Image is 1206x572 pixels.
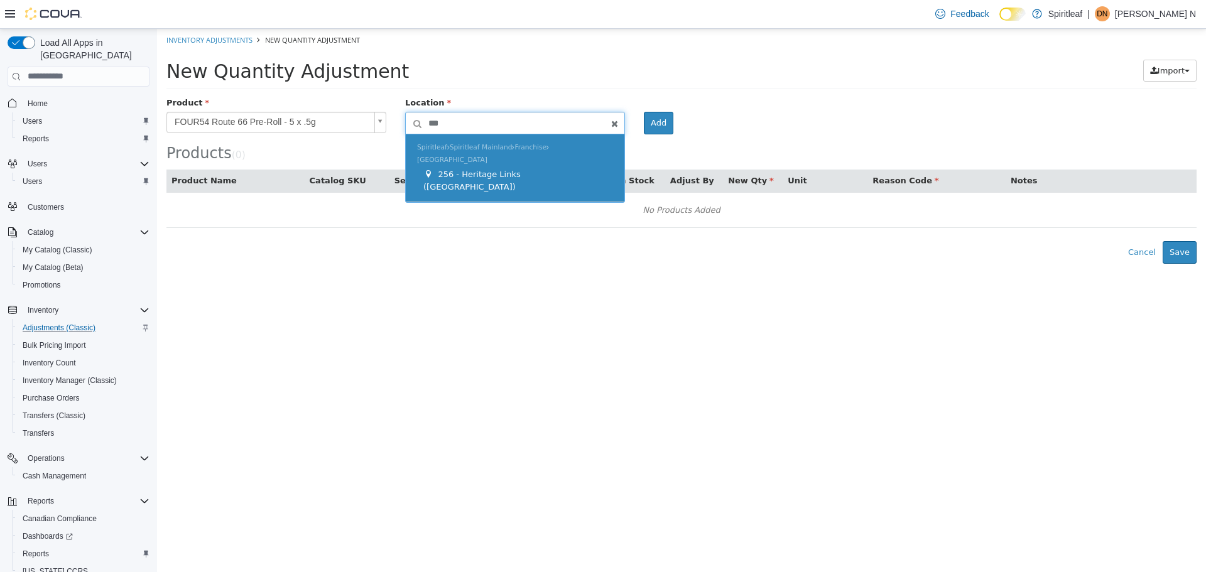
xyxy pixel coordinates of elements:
[18,242,149,257] span: My Catalog (Classic)
[23,451,70,466] button: Operations
[13,130,155,148] button: Reports
[18,529,149,544] span: Dashboards
[18,408,90,423] a: Transfers (Classic)
[3,198,155,216] button: Customers
[18,355,149,370] span: Inventory Count
[1001,37,1028,46] span: Import
[13,276,155,294] button: Promotions
[28,202,64,212] span: Customers
[9,31,252,53] span: New Quantity Adjustment
[18,373,122,388] a: Inventory Manager (Classic)
[23,95,149,111] span: Home
[1048,6,1082,21] p: Spiritleaf
[13,407,155,424] button: Transfers (Classic)
[13,319,155,337] button: Adjustments (Classic)
[854,146,883,158] button: Notes
[28,227,53,237] span: Catalog
[18,114,47,129] a: Users
[1097,6,1107,21] span: DN
[930,1,994,26] a: Feedback
[14,146,82,158] button: Product Name
[13,241,155,259] button: My Catalog (Classic)
[13,545,155,563] button: Reports
[18,278,149,293] span: Promotions
[23,245,92,255] span: My Catalog (Classic)
[23,471,86,481] span: Cash Management
[986,31,1040,53] button: Import
[23,225,58,240] button: Catalog
[9,83,229,104] a: FOUR54 Route 66 Pre-Roll - 5 x .5g
[18,278,66,293] a: Promotions
[18,172,1031,191] div: No Products Added
[23,340,86,350] span: Bulk Pricing Import
[108,6,203,16] span: New Quantity Adjustment
[18,260,149,275] span: My Catalog (Beta)
[9,69,52,78] span: Product
[23,393,80,403] span: Purchase Orders
[23,262,84,273] span: My Catalog (Beta)
[23,280,61,290] span: Promotions
[23,549,49,559] span: Reports
[260,114,392,135] span: Spiritleaf Spiritleaf Mainland Franchise [GEOGRAPHIC_DATA]
[25,8,82,20] img: Cova
[23,134,49,144] span: Reports
[18,529,78,544] a: Dashboards
[23,323,95,333] span: Adjustments (Classic)
[79,121,85,132] span: 0
[18,511,102,526] a: Canadian Compliance
[18,391,149,406] span: Purchase Orders
[513,146,560,158] button: Adjust By
[18,320,149,335] span: Adjustments (Classic)
[23,451,149,466] span: Operations
[487,83,516,105] button: Add
[23,200,69,215] a: Customers
[13,354,155,372] button: Inventory Count
[18,546,54,561] a: Reports
[28,496,54,506] span: Reports
[18,260,89,275] a: My Catalog (Beta)
[28,453,65,463] span: Operations
[1115,6,1196,21] p: [PERSON_NAME] N
[18,174,47,189] a: Users
[18,320,100,335] a: Adjustments (Classic)
[13,389,155,407] button: Purchase Orders
[28,99,48,109] span: Home
[18,131,54,146] a: Reports
[248,69,294,78] span: Location
[23,176,42,186] span: Users
[18,131,149,146] span: Reports
[13,337,155,354] button: Bulk Pricing Import
[18,355,81,370] a: Inventory Count
[571,147,617,156] span: New Qty
[18,468,91,483] a: Cash Management
[18,426,59,441] a: Transfers
[9,116,75,133] span: Products
[3,450,155,467] button: Operations
[999,8,1026,21] input: Dark Mode
[75,121,89,132] small: ( )
[13,510,155,527] button: Canadian Compliance
[3,94,155,112] button: Home
[3,155,155,173] button: Users
[23,514,97,524] span: Canadian Compliance
[23,358,76,368] span: Inventory Count
[950,8,989,20] span: Feedback
[23,531,73,541] span: Dashboards
[13,259,155,276] button: My Catalog (Beta)
[13,173,155,190] button: Users
[9,6,95,16] a: Inventory Adjustments
[23,116,42,126] span: Users
[35,36,149,62] span: Load All Apps in [GEOGRAPHIC_DATA]
[3,224,155,241] button: Catalog
[153,146,212,158] button: Catalog SKU
[1087,6,1090,21] p: |
[18,338,91,353] a: Bulk Pricing Import
[23,156,149,171] span: Users
[18,426,149,441] span: Transfers
[13,527,155,545] a: Dashboards
[18,242,97,257] a: My Catalog (Classic)
[28,159,47,169] span: Users
[23,303,149,318] span: Inventory
[23,494,149,509] span: Reports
